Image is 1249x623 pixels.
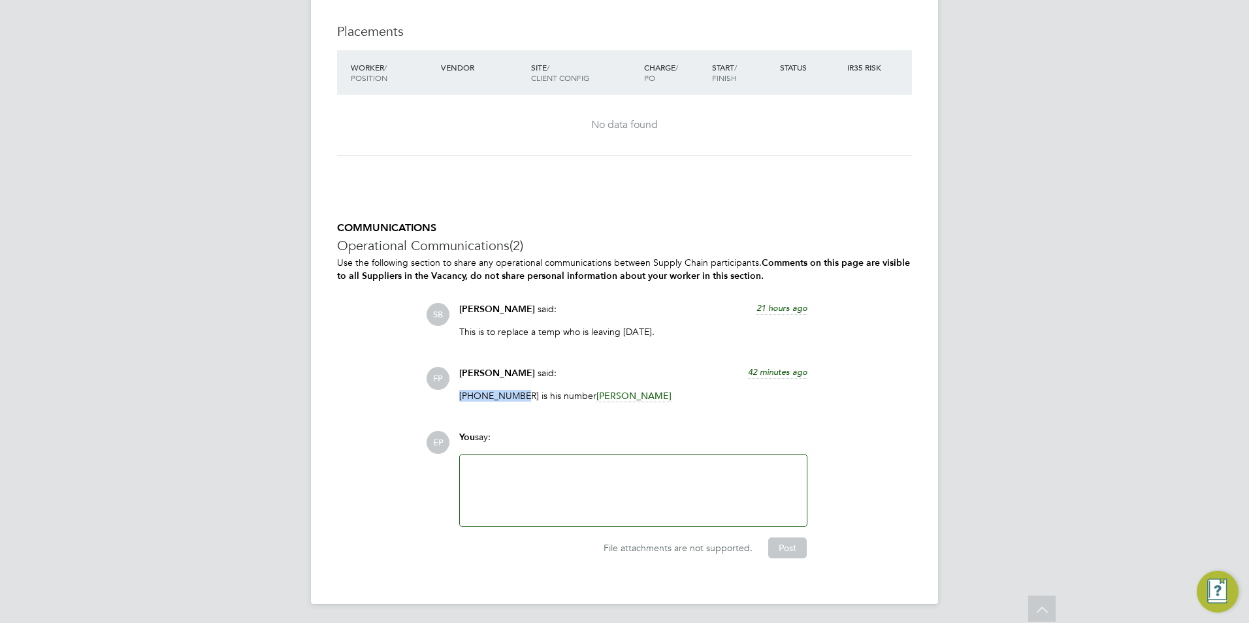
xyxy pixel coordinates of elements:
[712,62,737,83] span: / Finish
[427,431,449,454] span: EP
[427,367,449,390] span: FP
[748,366,807,377] span: 42 minutes ago
[459,368,535,379] span: [PERSON_NAME]
[438,56,528,79] div: Vendor
[596,390,672,402] span: [PERSON_NAME]
[459,390,807,402] p: [PHONE_NUMBER] is his number
[641,56,709,89] div: Charge
[531,62,589,83] span: / Client Config
[337,237,912,254] h3: Operational Communications
[350,118,899,132] div: No data found
[337,257,910,281] b: Comments on this page are visible to all Suppliers in the Vacancy, do not share personal informat...
[768,537,807,558] button: Post
[337,23,912,40] h3: Placements
[604,542,753,554] span: File attachments are not supported.
[777,56,845,79] div: Status
[1197,571,1239,613] button: Engage Resource Center
[459,431,807,454] div: say:
[459,304,535,315] span: [PERSON_NAME]
[709,56,777,89] div: Start
[459,326,807,338] p: This is to replace a temp who is leaving [DATE].
[538,303,557,315] span: said:
[528,56,641,89] div: Site
[348,56,438,89] div: Worker
[337,257,912,281] p: Use the following section to share any operational communications between Supply Chain participants.
[337,221,912,235] h5: COMMUNICATIONS
[427,303,449,326] span: SB
[844,56,889,79] div: IR35 Risk
[644,62,678,83] span: / PO
[351,62,387,83] span: / Position
[510,237,523,254] span: (2)
[538,367,557,379] span: said:
[459,432,475,443] span: You
[756,302,807,313] span: 21 hours ago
